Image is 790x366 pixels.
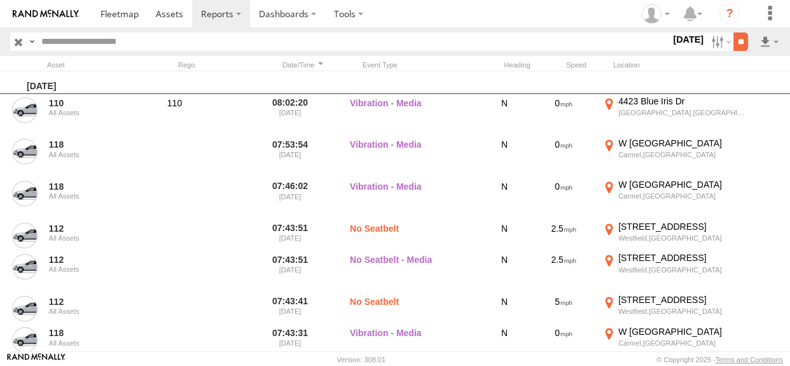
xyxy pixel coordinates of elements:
[337,356,385,363] div: Version: 308.01
[482,294,527,323] div: N
[49,307,141,315] div: All Assets
[482,221,527,250] div: N
[532,137,595,177] div: 0
[618,294,745,306] div: [STREET_ADDRESS]
[618,108,745,117] div: [GEOGRAPHIC_DATA],[GEOGRAPHIC_DATA]
[532,95,595,135] div: 0
[618,95,745,107] div: 4423 Blue Iris Dr
[482,95,527,135] div: N
[600,95,747,135] label: Click to View Event Location
[532,252,595,292] div: 2.5
[600,294,747,323] label: Click to View Event Location
[49,181,141,192] a: 118
[637,4,674,24] div: Brandon Hickerson
[482,252,527,292] div: N
[350,294,477,323] label: No Seatbelt
[532,326,595,365] div: 0
[266,95,314,135] label: 08:02:20 [DATE]
[350,221,477,250] label: No Seatbelt
[618,252,745,264] div: [STREET_ADDRESS]
[532,221,595,250] div: 2.5
[600,137,747,177] label: Click to View Event Location
[13,10,79,18] img: rand-logo.svg
[49,234,141,242] div: All Assets
[482,179,527,218] div: N
[7,353,66,366] a: Visit our Website
[266,326,314,365] label: 07:43:31 [DATE]
[618,234,745,243] div: Westfield,[GEOGRAPHIC_DATA]
[618,221,745,232] div: [STREET_ADDRESS]
[350,326,477,365] label: Vibration - Media
[670,32,706,46] label: [DATE]
[618,339,745,348] div: Carmel,[GEOGRAPHIC_DATA]
[27,32,37,51] label: Search Query
[266,221,314,250] label: 07:43:51 [DATE]
[618,307,745,316] div: Westfield,[GEOGRAPHIC_DATA]
[167,97,259,109] div: 110
[266,252,314,292] label: 07:43:51 [DATE]
[600,221,747,250] label: Click to View Event Location
[758,32,780,51] label: Export results as...
[618,150,745,159] div: Carmel,[GEOGRAPHIC_DATA]
[350,252,477,292] label: No Seatbelt - Media
[49,296,141,307] a: 112
[618,192,745,201] div: Carmel,[GEOGRAPHIC_DATA]
[49,97,141,109] a: 110
[350,179,477,218] label: Vibration - Media
[49,254,141,265] a: 112
[656,356,783,363] div: © Copyright 2025 -
[532,179,595,218] div: 0
[350,95,477,135] label: Vibration - Media
[532,294,595,323] div: 5
[618,179,745,190] div: W [GEOGRAPHIC_DATA]
[49,327,141,339] a: 118
[49,339,141,347] div: All Assets
[716,356,783,363] a: Terms and Conditions
[618,137,745,149] div: W [GEOGRAPHIC_DATA]
[618,326,745,337] div: W [GEOGRAPHIC_DATA]
[600,326,747,365] label: Click to View Event Location
[350,137,477,177] label: Vibration - Media
[49,151,141,158] div: All Assets
[49,265,141,273] div: All Assets
[266,137,314,177] label: 07:53:54 [DATE]
[482,326,527,365] div: N
[49,223,141,234] a: 112
[706,32,733,51] label: Search Filter Options
[266,294,314,323] label: 07:43:41 [DATE]
[49,109,141,116] div: All Assets
[719,4,740,24] i: ?
[618,265,745,274] div: Westfield,[GEOGRAPHIC_DATA]
[482,137,527,177] div: N
[600,252,747,292] label: Click to View Event Location
[600,179,747,218] label: Click to View Event Location
[279,60,327,69] div: Click to Sort
[266,179,314,218] label: 07:46:02 [DATE]
[49,139,141,150] a: 118
[49,192,141,200] div: All Assets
